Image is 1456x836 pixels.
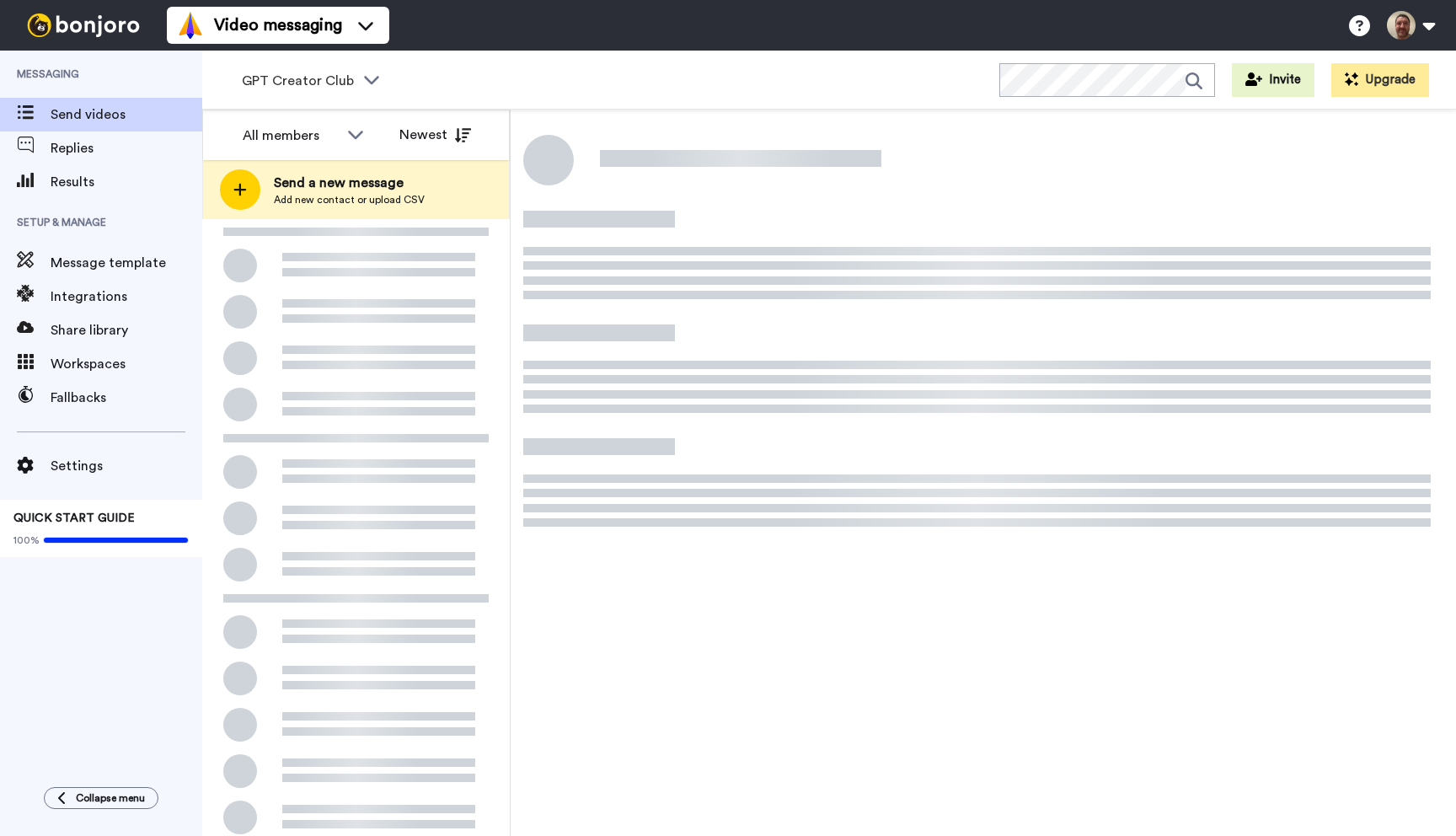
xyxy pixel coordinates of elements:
[242,71,355,91] span: GPT Creator Club
[1331,63,1429,97] button: Upgrade
[274,193,425,206] span: Add new contact or upload CSV
[13,533,40,547] span: 100%
[214,13,342,37] span: Video messaging
[51,320,202,340] span: Share library
[51,388,202,408] span: Fallbacks
[51,138,202,158] span: Replies
[51,253,202,273] span: Message template
[51,104,202,125] span: Send videos
[20,13,147,37] img: bj-logo-header-white.svg
[76,791,145,805] span: Collapse menu
[51,287,202,307] span: Integrations
[13,512,135,524] span: QUICK START GUIDE
[44,787,158,809] button: Collapse menu
[51,456,202,476] span: Settings
[274,173,425,193] span: Send a new message
[51,172,202,192] span: Results
[387,118,484,152] button: Newest
[1232,63,1314,97] button: Invite
[243,126,339,146] div: All members
[51,354,202,374] span: Workspaces
[177,12,204,39] img: vm-color.svg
